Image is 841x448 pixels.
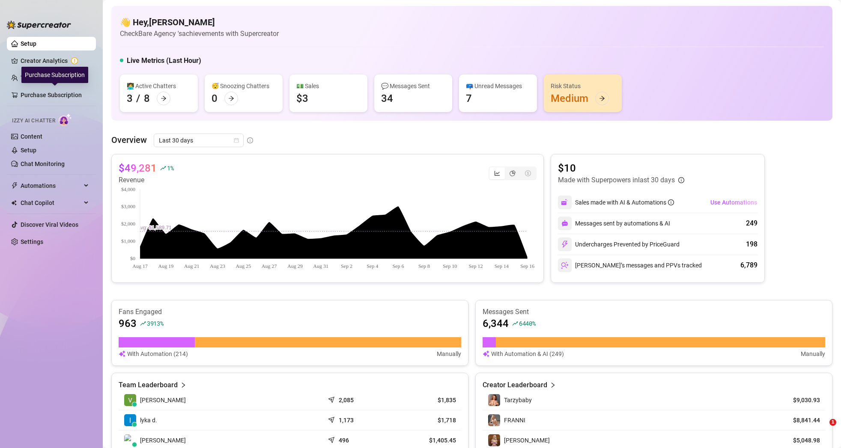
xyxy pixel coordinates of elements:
article: 496 [339,436,349,445]
span: line-chart [494,170,500,176]
div: Purchase Subscription [21,67,88,83]
img: lyka dapol [124,414,136,426]
div: 8 [144,92,150,105]
article: $5,048.98 [781,436,820,445]
div: 198 [746,239,757,249]
div: 😴 Snoozing Chatters [212,81,276,91]
article: Manually [801,349,825,359]
span: right [180,380,186,390]
div: 3 [127,92,133,105]
span: rise [160,165,166,171]
article: 6,344 [483,317,509,330]
span: 1 [829,419,836,426]
span: info-circle [247,137,253,143]
a: Discover Viral Videos [21,221,78,228]
div: Messages sent by automations & AI [558,217,670,230]
a: Purchase Subscription [21,88,89,102]
span: Use Automations [710,199,757,206]
img: svg%3e [483,349,489,359]
article: Team Leaderboard [119,380,178,390]
a: Setup [21,40,36,47]
a: Creator Analytics exclamation-circle [21,54,89,68]
article: 2,085 [339,396,354,404]
article: 963 [119,317,137,330]
span: Tarzybaby [504,397,532,403]
span: arrow-right [228,95,234,101]
span: arrow-right [161,95,167,101]
article: With Automation (214) [127,349,188,359]
div: 34 [381,92,393,105]
span: send [328,395,337,403]
span: [PERSON_NAME] [140,395,186,405]
article: $1,718 [398,416,456,424]
span: send [328,415,337,423]
img: Vince Deltran [124,394,136,406]
span: right [550,380,556,390]
span: calendar [234,138,239,143]
article: $1,405.45 [398,436,456,445]
span: [PERSON_NAME] [504,437,550,444]
article: $9,030.93 [781,396,820,404]
a: Content [21,133,42,140]
a: Team Analytics [21,74,63,81]
img: Chat Copilot [11,200,17,206]
span: rise [140,320,146,326]
span: info-circle [668,199,674,205]
img: svg%3e [561,261,569,269]
div: Sales made with AI & Automations [575,198,674,207]
article: $49,281 [119,161,157,175]
a: Chat Monitoring [21,160,65,167]
article: Check Bare Agency 's achievements with Supercreator [120,28,279,39]
article: Messages Sent [483,307,825,317]
span: 3913 % [147,319,164,327]
img: AI Chatter [59,113,72,126]
article: Overview [111,134,147,146]
div: 💵 Sales [296,81,361,91]
article: Creator Leaderboard [483,380,547,390]
article: Revenue [119,175,173,185]
img: svg%3e [561,220,568,227]
span: thunderbolt [11,182,18,189]
div: segmented control [489,166,537,180]
span: Automations [21,179,81,193]
img: Tarzybaby [488,394,500,406]
article: Manually [437,349,461,359]
span: info-circle [678,177,684,183]
article: Made with Superpowers in last 30 days [558,175,675,185]
img: Larry Gabilan [124,434,136,446]
span: rise [512,320,518,326]
span: Chat Copilot [21,196,81,210]
div: Risk Status [551,81,615,91]
img: svg%3e [561,240,569,248]
div: 📪 Unread Messages [466,81,530,91]
img: svg%3e [119,349,125,359]
a: Setup [21,147,36,154]
span: lyka d. [140,415,157,425]
a: Settings [21,238,43,245]
article: Fans Engaged [119,307,461,317]
span: dollar-circle [525,170,531,176]
div: 7 [466,92,472,105]
span: 1 % [167,164,173,172]
iframe: Intercom live chat [812,419,832,439]
img: Leila [488,434,500,446]
div: 6,789 [740,260,757,270]
div: [PERSON_NAME]’s messages and PPVs tracked [558,258,702,272]
div: 0 [212,92,218,105]
article: $10 [558,161,684,175]
article: 1,173 [339,416,354,424]
span: [PERSON_NAME] [140,436,186,445]
span: pie-chart [510,170,516,176]
h4: 👋 Hey, [PERSON_NAME] [120,16,279,28]
img: FRANNI [488,414,500,426]
div: Undercharges Prevented by PriceGuard [558,237,680,251]
img: svg%3e [561,199,569,206]
span: Izzy AI Chatter [12,117,55,125]
div: 💬 Messages Sent [381,81,445,91]
span: arrow-right [599,95,605,101]
article: $1,835 [398,396,456,404]
img: logo-BBDzfeDw.svg [7,21,71,29]
button: Use Automations [710,196,757,209]
span: FRANNI [504,417,525,424]
div: $3 [296,92,308,105]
